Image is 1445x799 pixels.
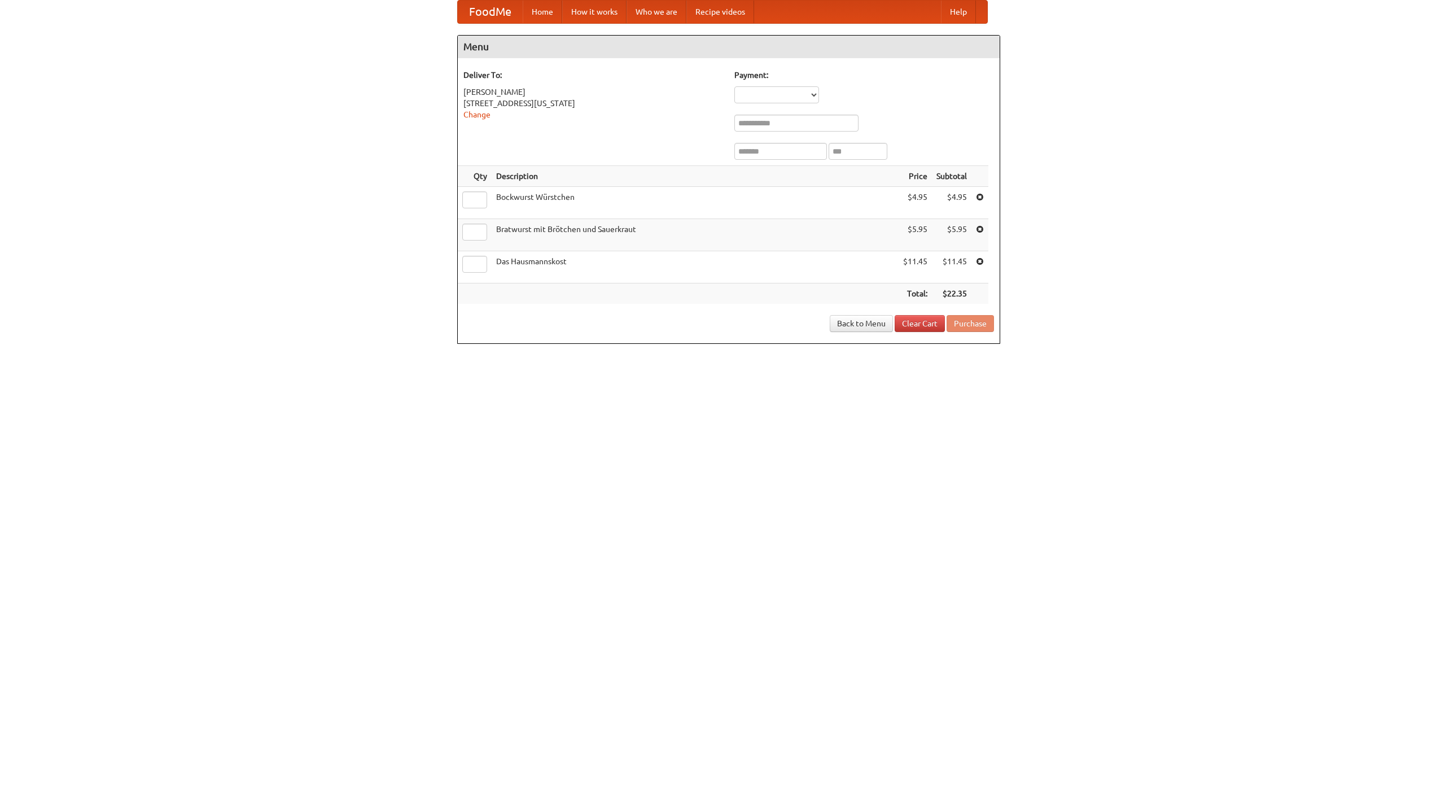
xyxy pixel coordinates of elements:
[899,166,932,187] th: Price
[492,187,899,219] td: Bockwurst Würstchen
[947,315,994,332] button: Purchase
[830,315,893,332] a: Back to Menu
[932,187,971,219] td: $4.95
[463,110,491,119] a: Change
[899,219,932,251] td: $5.95
[492,251,899,283] td: Das Hausmannskost
[932,251,971,283] td: $11.45
[463,69,723,81] h5: Deliver To:
[627,1,686,23] a: Who we are
[463,98,723,109] div: [STREET_ADDRESS][US_STATE]
[458,1,523,23] a: FoodMe
[899,187,932,219] td: $4.95
[463,86,723,98] div: [PERSON_NAME]
[899,251,932,283] td: $11.45
[492,166,899,187] th: Description
[941,1,976,23] a: Help
[932,166,971,187] th: Subtotal
[523,1,562,23] a: Home
[562,1,627,23] a: How it works
[492,219,899,251] td: Bratwurst mit Brötchen und Sauerkraut
[686,1,754,23] a: Recipe videos
[895,315,945,332] a: Clear Cart
[458,166,492,187] th: Qty
[932,219,971,251] td: $5.95
[734,69,994,81] h5: Payment:
[899,283,932,304] th: Total:
[458,36,1000,58] h4: Menu
[932,283,971,304] th: $22.35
